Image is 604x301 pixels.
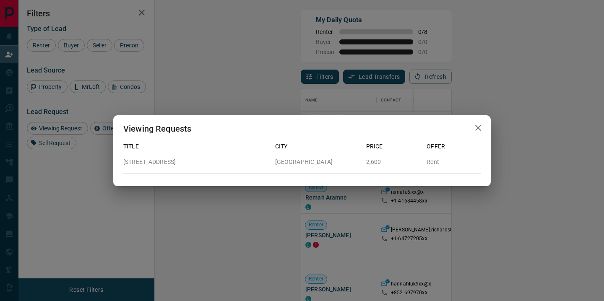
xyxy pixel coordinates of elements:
p: Offer [427,142,481,151]
p: Title [123,142,268,151]
p: 2,600 [366,158,420,166]
h2: Viewing Requests [113,115,201,142]
p: Price [366,142,420,151]
p: [GEOGRAPHIC_DATA] [275,158,359,166]
p: [STREET_ADDRESS] [123,158,268,166]
p: Rent [427,158,481,166]
p: City [275,142,359,151]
